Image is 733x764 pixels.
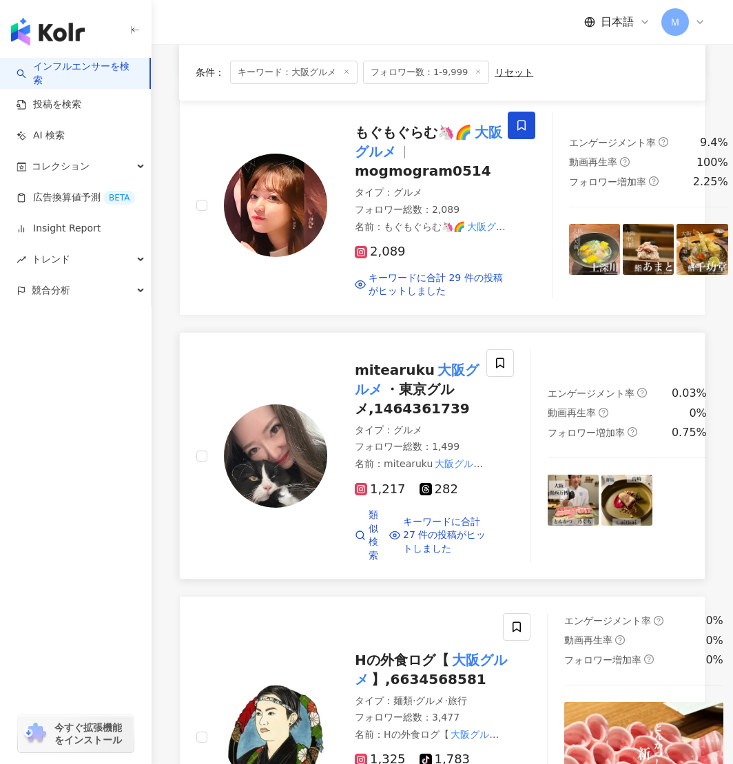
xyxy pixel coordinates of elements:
span: エンゲージメント率 [569,137,656,148]
span: フォロワー増加率 [548,427,625,438]
span: 2,089 [355,245,406,259]
img: chrome extension [22,723,48,745]
a: KOL Avatarmitearuku大阪グルメ・東京グルメ,1464361739タイプ：グルメフォロワー総数：1,499名前：mitearuku大阪グルメ1,217282類似検索キーワードに合... [179,332,705,580]
span: question-circle [620,157,630,167]
span: キーワード：大阪グルメ [230,61,358,84]
span: · [413,695,415,706]
div: フォロワー総数 ： 3,477 [355,711,507,725]
mark: 大阪グルメ [355,121,502,163]
span: 】,6634568581 [371,671,486,688]
span: 動画再生率 [569,156,617,167]
span: question-circle [615,635,625,645]
a: 広告換算値予測BETA [17,191,135,205]
span: フォロワー増加率 [564,654,641,665]
span: question-circle [649,176,659,186]
img: KOL Avatar [224,404,327,508]
div: 100% [696,155,728,170]
a: 投稿を検索 [17,98,81,112]
span: 1,217 [355,482,406,497]
span: Hの外食ログ【 [384,729,449,740]
span: キーワードに合計 29 件の投稿がヒットしました [369,271,512,298]
span: 旅行 [448,695,467,706]
div: リセット [495,67,533,78]
a: chrome extension今すぐ拡張機能をインストール [18,715,134,752]
span: 競合分析 [32,275,70,306]
span: コレクション [32,151,90,182]
span: もぐもぐらむ🦄🌈 [384,221,465,232]
img: post-image [569,224,620,275]
span: ・東京グルメ,1464361739 [355,381,470,417]
mark: 大阪グルメ [355,219,506,247]
div: 0% [705,633,723,648]
span: グルメ [393,424,422,435]
a: 類似検索 [355,508,378,562]
span: フォロワー数：1-9,999 [363,61,489,84]
span: 282 [420,482,458,497]
span: question-circle [654,616,663,626]
div: フォロワー総数 ： 1,499 [355,440,491,454]
div: タイプ ： [355,186,512,200]
span: もぐもぐらむ🦄🌈 [355,124,472,141]
div: 9.4% [700,135,728,150]
mark: 大阪グルメ [355,649,507,690]
span: エンゲージメント率 [548,388,634,399]
span: mitearuku [384,458,433,469]
span: 名前 ： [355,221,506,246]
a: AI 検索 [17,129,65,143]
a: KOL Avatarもぐもぐらむ🦄🌈大阪グルメmogmogram0514タイプ：グルメフォロワー総数：2,089名前：もぐもぐらむ🦄🌈大阪グルメ2,089キーワードに合計 29 件の投稿がヒット... [179,94,705,315]
a: キーワードに合計 27 件の投稿がヒットしました [389,508,491,562]
span: キーワードに合計 27 件の投稿がヒットしました [403,515,491,556]
span: 麺類 [393,695,413,706]
span: フォロワー増加率 [569,176,646,187]
div: 0.75% [672,425,707,440]
img: post-image [601,475,652,526]
a: searchインフルエンサーを検索 [17,60,138,87]
span: rise [17,255,26,265]
img: post-image [548,475,599,526]
img: post-image [623,224,674,275]
span: question-circle [628,427,637,437]
div: 0% [689,406,706,421]
a: キーワードに合計 29 件の投稿がヒットしました [355,271,512,298]
span: 日本語 [601,14,634,30]
span: トレンド [32,244,70,275]
span: Ｍ [670,14,680,30]
mark: 大阪グルメ [355,456,473,484]
div: 0% [705,613,723,628]
span: · [444,695,447,706]
span: question-circle [659,137,668,147]
img: logo [11,18,85,45]
span: 名前 ： [355,456,473,484]
span: 今すぐ拡張機能をインストール [54,721,130,746]
img: KOL Avatar [224,154,327,257]
span: mogmogram0514 [355,163,491,179]
span: 動画再生率 [564,634,612,646]
span: Hの外食ログ【 [355,652,449,668]
span: question-circle [599,408,608,417]
div: タイプ ： [355,424,491,437]
span: グルメ [393,187,422,198]
span: 動画再生率 [548,407,596,418]
span: 条件 ： [196,67,225,78]
span: グルメ [415,695,444,706]
img: post-image [655,475,706,526]
img: post-image [677,224,727,275]
span: mitearuku [355,362,435,378]
span: question-circle [637,388,647,398]
div: タイプ ： [355,694,507,708]
div: 0.03% [672,386,707,401]
mark: 大阪グルメ [355,727,489,755]
span: question-circle [644,654,654,664]
a: Insight Report [17,222,101,236]
div: 2.25% [693,174,728,189]
mark: 大阪グルメ [355,359,479,400]
span: エンゲージメント率 [564,615,651,626]
div: フォロワー総数 ： 2,089 [355,203,512,217]
div: 0% [705,652,723,668]
span: 類似検索 [369,508,378,562]
span: 名前 ： [355,727,489,755]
